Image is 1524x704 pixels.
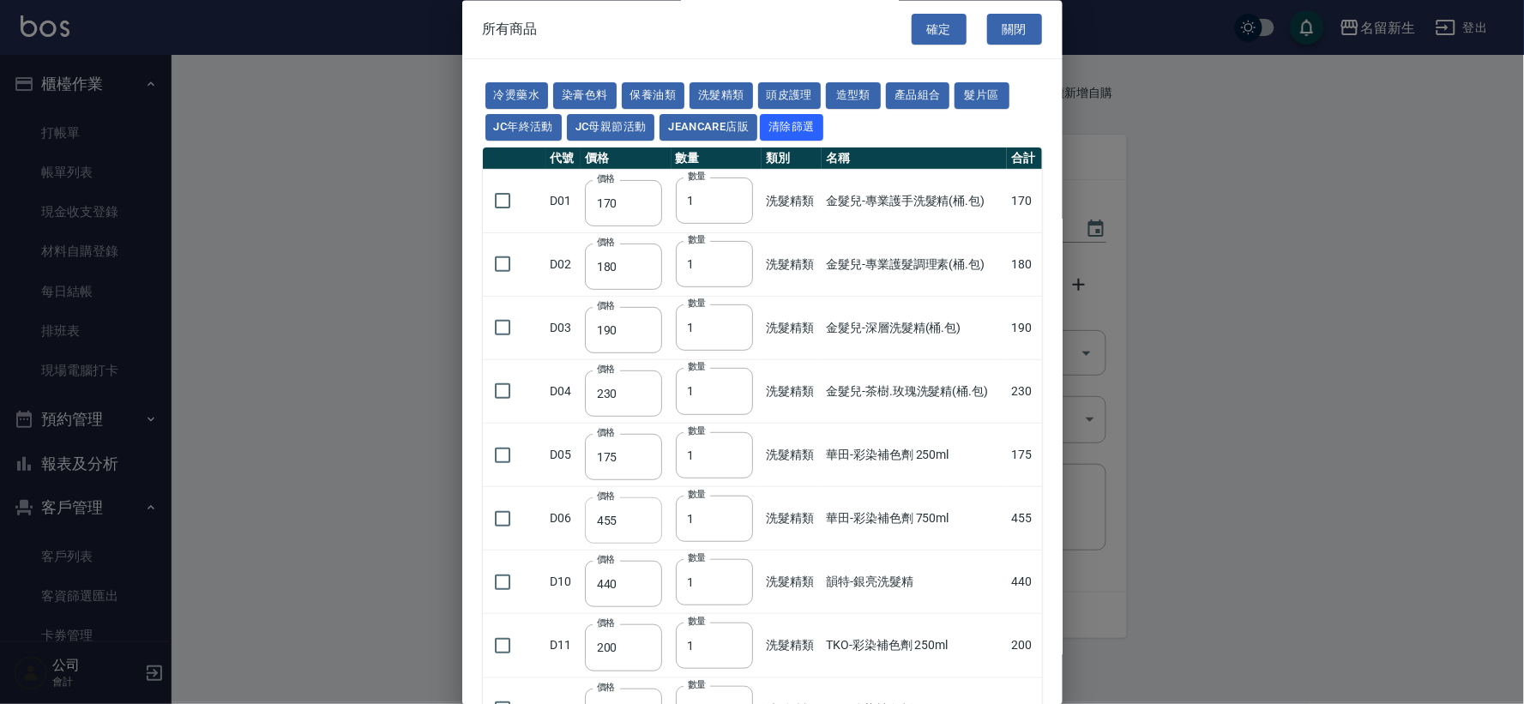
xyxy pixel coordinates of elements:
[597,299,615,312] label: 價格
[822,170,1007,233] td: 金髮兒-專業護手洗髮精(桶.包)
[822,297,1007,360] td: 金髮兒-深層洗髮精(桶.包)
[688,551,706,564] label: 數量
[622,83,685,110] button: 保養油類
[546,170,581,233] td: D01
[546,551,581,614] td: D10
[1007,297,1041,360] td: 190
[1007,170,1041,233] td: 170
[597,617,615,630] label: 價格
[822,551,1007,614] td: 韻特-銀亮洗髮精
[886,83,949,110] button: 產品組合
[688,488,706,501] label: 數量
[822,614,1007,677] td: TKO-彩染補色劑 250ml
[553,83,617,110] button: 染膏色料
[762,233,822,297] td: 洗髮精類
[762,170,822,233] td: 洗髮精類
[688,615,706,628] label: 數量
[597,236,615,249] label: 價格
[688,298,706,310] label: 數量
[1007,614,1041,677] td: 200
[822,147,1007,170] th: 名稱
[762,297,822,360] td: 洗髮精類
[826,83,881,110] button: 造型類
[912,14,967,45] button: 確定
[485,83,549,110] button: 冷燙藥水
[955,83,1009,110] button: 髮片區
[597,681,615,694] label: 價格
[660,114,757,141] button: JeanCare店販
[546,424,581,487] td: D05
[690,83,753,110] button: 洗髮精類
[822,360,1007,424] td: 金髮兒-茶樹.玫瑰洗髮精(桶.包)
[688,424,706,437] label: 數量
[688,679,706,692] label: 數量
[672,147,762,170] th: 數量
[762,487,822,551] td: 洗髮精類
[762,147,822,170] th: 類別
[1007,424,1041,487] td: 175
[1007,147,1041,170] th: 合計
[546,614,581,677] td: D11
[688,171,706,184] label: 數量
[1007,551,1041,614] td: 440
[483,21,538,38] span: 所有商品
[597,172,615,185] label: 價格
[1007,360,1041,424] td: 230
[688,361,706,374] label: 數量
[597,554,615,567] label: 價格
[822,233,1007,297] td: 金髮兒-專業護髮調理素(桶.包)
[546,297,581,360] td: D03
[1007,487,1041,551] td: 455
[546,233,581,297] td: D02
[567,114,655,141] button: JC母親節活動
[597,363,615,376] label: 價格
[597,427,615,440] label: 價格
[762,360,822,424] td: 洗髮精類
[987,14,1042,45] button: 關閉
[688,234,706,247] label: 數量
[546,360,581,424] td: D04
[758,83,822,110] button: 頭皮護理
[762,424,822,487] td: 洗髮精類
[822,424,1007,487] td: 華田-彩染補色劑 250ml
[597,490,615,503] label: 價格
[546,487,581,551] td: D06
[822,487,1007,551] td: 華田-彩染補色劑 750ml
[1007,233,1041,297] td: 180
[762,614,822,677] td: 洗髮精類
[762,551,822,614] td: 洗髮精類
[546,147,581,170] th: 代號
[760,114,823,141] button: 清除篩選
[581,147,672,170] th: 價格
[485,114,562,141] button: JC年終活動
